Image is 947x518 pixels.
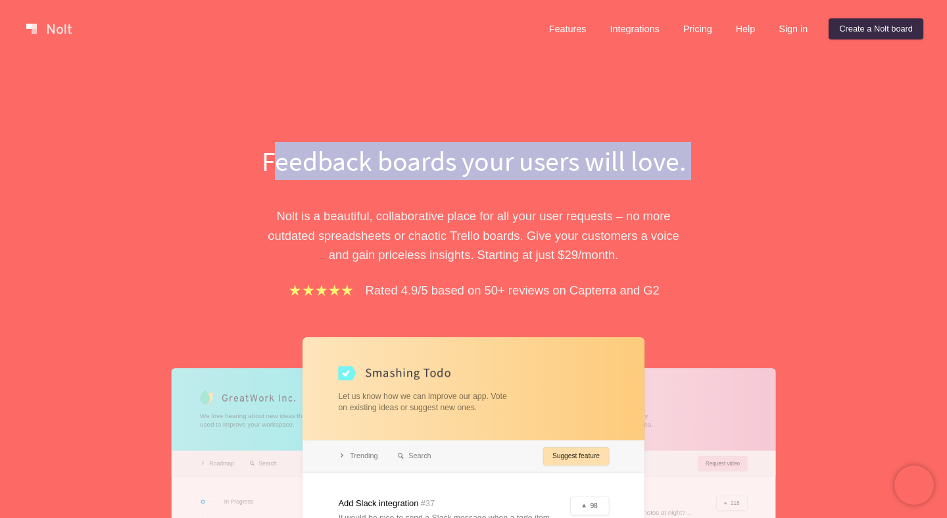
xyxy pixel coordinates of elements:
[366,281,660,300] p: Rated 4.9/5 based on 50+ reviews on Capterra and G2
[768,18,818,39] a: Sign in
[725,18,766,39] a: Help
[673,18,723,39] a: Pricing
[829,18,923,39] a: Create a Nolt board
[539,18,597,39] a: Features
[599,18,669,39] a: Integrations
[287,283,354,298] img: stars.b067e34983.png
[247,206,700,264] p: Nolt is a beautiful, collaborative place for all your user requests – no more outdated spreadshee...
[894,465,934,505] iframe: Chatra live chat
[247,142,700,180] h1: Feedback boards your users will love.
